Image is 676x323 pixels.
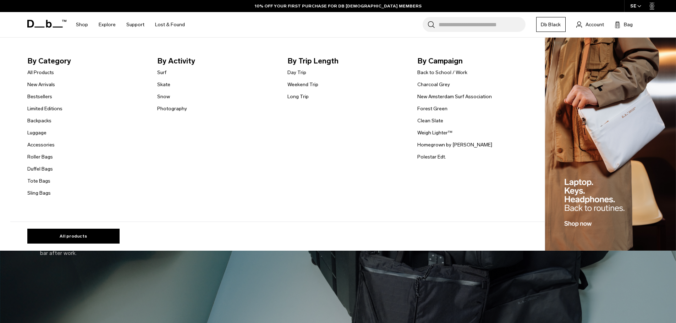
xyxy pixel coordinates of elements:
a: Sling Bags [27,189,51,197]
a: Backpacks [27,117,51,124]
span: By Activity [157,55,276,67]
a: Luggage [27,129,46,137]
a: Tote Bags [27,177,50,185]
span: By Category [27,55,146,67]
a: Clean Slate [417,117,443,124]
a: Db Black [536,17,566,32]
a: Explore [99,12,116,37]
button: Bag [615,20,633,29]
span: Account [586,21,604,28]
a: Duffel Bags [27,165,53,173]
a: Homegrown by [PERSON_NAME] [417,141,492,149]
a: Skate [157,81,170,88]
a: Support [126,12,144,37]
span: Bag [624,21,633,28]
a: Lost & Found [155,12,185,37]
a: Account [576,20,604,29]
a: Weekend Trip [287,81,318,88]
a: Snow [157,93,170,100]
span: By Trip Length [287,55,406,67]
span: By Campaign [417,55,536,67]
a: All products [27,229,120,244]
a: Weigh Lighter™ [417,129,452,137]
nav: Main Navigation [71,12,190,37]
a: 10% OFF YOUR FIRST PURCHASE FOR DB [DEMOGRAPHIC_DATA] MEMBERS [255,3,422,9]
a: Back to School / Work [417,69,467,76]
a: New Arrivals [27,81,55,88]
a: Day Trip [287,69,306,76]
a: Forest Green [417,105,447,112]
a: All Products [27,69,54,76]
a: Shop [76,12,88,37]
a: Charcoal Grey [417,81,450,88]
a: Long Trip [287,93,309,100]
a: Roller Bags [27,153,53,161]
a: Bestsellers [27,93,52,100]
a: Limited Editions [27,105,62,112]
a: Photography [157,105,187,112]
a: Polestar Edt. [417,153,446,161]
a: New Amsterdam Surf Association [417,93,492,100]
a: Surf [157,69,166,76]
a: Accessories [27,141,55,149]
